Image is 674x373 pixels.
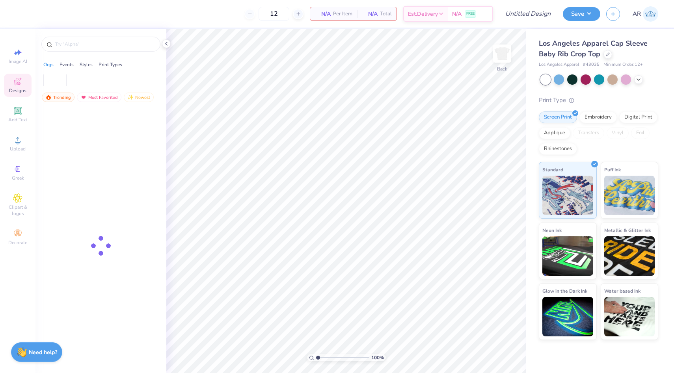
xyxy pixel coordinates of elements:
span: N/A [452,10,462,18]
div: Back [497,65,507,72]
img: most_fav.gif [80,95,87,100]
div: Applique [539,127,570,139]
span: Add Text [8,117,27,123]
span: 100 % [371,354,384,361]
img: Newest.gif [127,95,134,100]
span: N/A [362,10,378,18]
span: Per Item [333,10,352,18]
span: # 43035 [583,61,600,68]
span: Designs [9,87,26,94]
div: Print Types [99,61,122,68]
span: Clipart & logos [4,204,32,217]
span: Upload [10,146,26,152]
span: N/A [315,10,331,18]
img: Metallic & Glitter Ink [604,236,655,276]
div: Newest [124,93,154,102]
input: Try "Alpha" [54,40,155,48]
div: Print Type [539,96,658,105]
span: Est. Delivery [408,10,438,18]
div: Screen Print [539,111,577,123]
img: trending.gif [45,95,52,100]
div: Transfers [573,127,604,139]
div: Digital Print [619,111,657,123]
div: Styles [80,61,93,68]
span: AR [633,9,641,19]
div: Vinyl [607,127,629,139]
img: Water based Ink [604,297,655,336]
span: Decorate [8,239,27,246]
span: FREE [466,11,475,17]
span: Glow in the Dark Ink [542,287,587,295]
img: Neon Ink [542,236,593,276]
span: Total [380,10,392,18]
span: Puff Ink [604,165,621,174]
div: Embroidery [579,111,617,123]
span: Water based Ink [604,287,640,295]
div: Orgs [43,61,54,68]
img: Back [494,46,510,61]
span: Neon Ink [542,226,562,234]
img: Standard [542,176,593,215]
span: Image AI [9,58,27,65]
img: Puff Ink [604,176,655,215]
img: Akshara Rangaraju [643,6,658,22]
span: Metallic & Glitter Ink [604,226,651,234]
div: Most Favorited [77,93,121,102]
input: – – [259,7,289,21]
span: Standard [542,165,563,174]
div: Foil [631,127,650,139]
span: Minimum Order: 12 + [603,61,643,68]
span: Greek [12,175,24,181]
a: AR [633,6,658,22]
strong: Need help? [29,349,57,356]
div: Trending [42,93,74,102]
span: Los Angeles Apparel [539,61,579,68]
div: Rhinestones [539,143,577,155]
input: Untitled Design [499,6,557,22]
button: Save [563,7,600,21]
img: Glow in the Dark Ink [542,297,593,336]
span: Los Angeles Apparel Cap Sleeve Baby Rib Crop Top [539,39,648,59]
div: Events [60,61,74,68]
